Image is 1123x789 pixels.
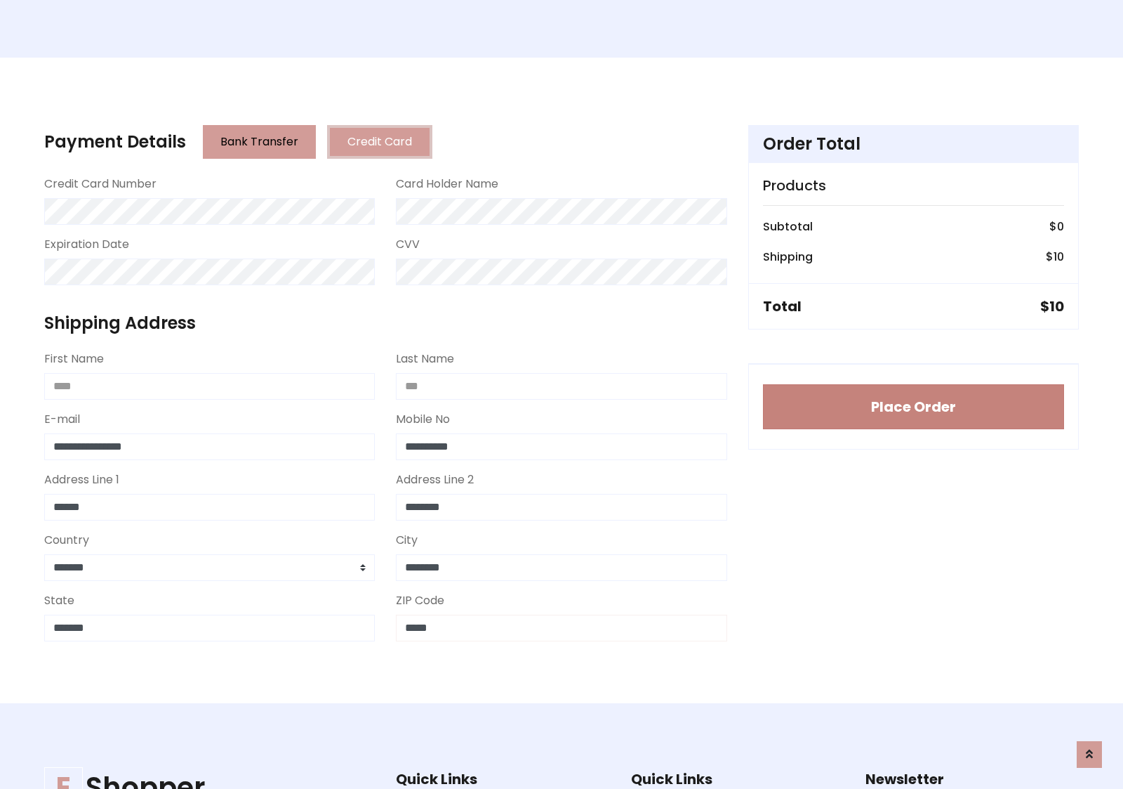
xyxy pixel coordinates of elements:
button: Place Order [763,384,1064,429]
span: 10 [1049,296,1064,316]
h4: Order Total [763,134,1064,155]
span: 0 [1057,219,1064,235]
h4: Shipping Address [44,313,727,334]
label: Mobile No [396,411,450,428]
label: E-mail [44,411,80,428]
button: Credit Card [327,125,432,159]
h6: Subtotal [763,220,813,233]
label: ZIP Code [396,592,444,609]
h5: Total [763,298,802,315]
label: Last Name [396,351,454,367]
label: First Name [44,351,104,367]
h4: Payment Details [44,132,186,152]
h6: $ [1049,220,1064,233]
label: City [396,532,418,549]
label: Country [44,532,89,549]
h5: Quick Links [631,771,844,788]
label: CVV [396,236,420,253]
label: Card Holder Name [396,176,498,193]
span: 10 [1054,249,1064,265]
label: Expiration Date [44,236,129,253]
label: Credit Card Number [44,176,157,193]
button: Bank Transfer [203,125,316,159]
label: State [44,592,74,609]
h5: $ [1040,298,1064,315]
h6: $ [1046,250,1064,263]
label: Address Line 1 [44,471,119,488]
h6: Shipping [763,250,813,263]
h5: Quick Links [396,771,609,788]
h5: Newsletter [865,771,1079,788]
label: Address Line 2 [396,471,474,488]
h5: Products [763,177,1064,194]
